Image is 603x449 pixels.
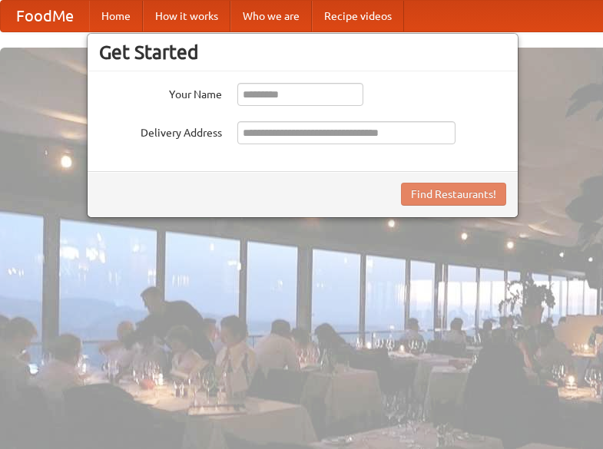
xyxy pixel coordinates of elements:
[99,83,222,102] label: Your Name
[1,1,89,31] a: FoodMe
[99,41,506,64] h3: Get Started
[230,1,312,31] a: Who we are
[99,121,222,140] label: Delivery Address
[401,183,506,206] button: Find Restaurants!
[312,1,404,31] a: Recipe videos
[89,1,143,31] a: Home
[143,1,230,31] a: How it works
